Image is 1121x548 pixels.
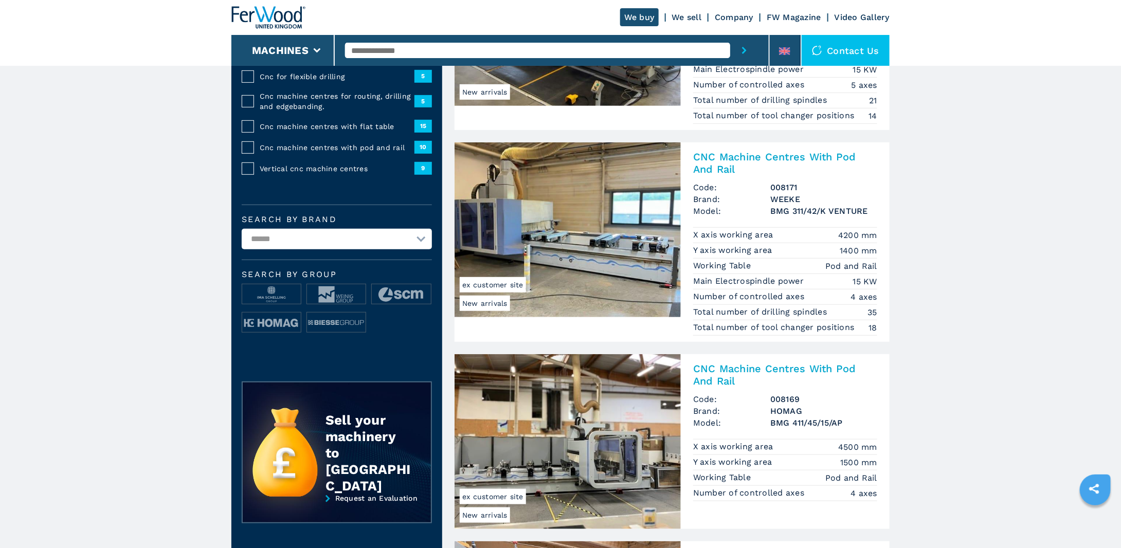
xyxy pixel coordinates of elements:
[693,441,776,452] p: X axis working area
[693,110,857,121] p: Total number of tool changer positions
[672,12,702,22] a: We sell
[693,291,807,302] p: Number of controlled axes
[770,417,877,429] h3: BMG 411/45/15/AP
[715,12,753,22] a: Company
[460,277,526,293] span: ex customer site
[242,494,432,531] a: Request an Evaluation
[455,142,681,317] img: CNC Machine Centres With Pod And Rail WEEKE BMG 311/42/K VENTURE
[1081,476,1107,502] a: sharethis
[838,441,877,453] em: 4500 mm
[869,322,878,334] em: 18
[414,95,432,107] span: 5
[840,456,877,468] em: 1500 mm
[252,44,309,57] button: Machines
[851,291,878,303] em: 4 axes
[853,64,877,76] em: 15 KW
[835,12,890,22] a: Video Gallery
[838,229,877,241] em: 4200 mm
[693,362,877,387] h2: CNC Machine Centres With Pod And Rail
[802,35,890,66] div: Contact us
[693,229,776,241] p: X axis working area
[260,91,414,112] span: Cnc machine centres for routing, drilling and edgebanding.
[260,121,414,132] span: Cnc machine centres with flat table
[307,313,366,333] img: image
[242,313,301,333] img: image
[767,12,821,22] a: FW Magazine
[414,141,432,153] span: 10
[260,163,414,174] span: Vertical cnc machine centres
[260,71,414,82] span: Cnc for flexible drilling
[460,296,510,311] span: New arrivals
[770,181,877,193] h3: 008171
[242,215,432,224] label: Search by brand
[693,79,807,90] p: Number of controlled axes
[693,260,754,271] p: Working Table
[414,120,432,132] span: 15
[869,110,878,122] em: 14
[853,276,877,287] em: 15 KW
[693,405,770,417] span: Brand:
[693,322,857,333] p: Total number of tool changer positions
[1077,502,1113,540] iframe: Chat
[455,354,681,529] img: CNC Machine Centres With Pod And Rail HOMAG BMG 411/45/15/AP
[825,472,877,484] em: Pod and Rail
[851,487,878,499] em: 4 axes
[620,8,659,26] a: We buy
[372,284,430,305] img: image
[840,245,877,257] em: 1400 mm
[231,6,305,29] img: Ferwood
[693,487,807,499] p: Number of controlled axes
[693,245,775,256] p: Y axis working area
[693,64,807,75] p: Main Electrospindle power
[770,193,877,205] h3: WEEKE
[460,84,510,100] span: New arrivals
[460,489,526,504] span: ex customer site
[242,270,432,279] span: Search by group
[260,142,414,153] span: Cnc machine centres with pod and rail
[242,284,301,305] img: image
[852,79,878,91] em: 5 axes
[693,393,770,405] span: Code:
[693,151,877,175] h2: CNC Machine Centres With Pod And Rail
[693,276,807,287] p: Main Electrospindle power
[812,45,822,56] img: Contact us
[770,405,877,417] h3: HOMAG
[414,162,432,174] span: 9
[693,193,770,205] span: Brand:
[307,284,366,305] img: image
[770,393,877,405] h3: 008169
[770,205,877,217] h3: BMG 311/42/K VENTURE
[455,354,890,529] a: CNC Machine Centres With Pod And Rail HOMAG BMG 411/45/15/APNew arrivalsex customer siteCNC Machi...
[693,472,754,483] p: Working Table
[460,507,510,523] span: New arrivals
[693,205,770,217] span: Model:
[693,456,775,468] p: Y axis working area
[730,35,758,66] button: submit-button
[870,95,878,106] em: 21
[868,306,878,318] em: 35
[693,95,830,106] p: Total number of drilling spindles
[825,260,877,272] em: Pod and Rail
[693,417,770,429] span: Model:
[414,70,432,82] span: 5
[326,412,411,494] div: Sell your machinery to [GEOGRAPHIC_DATA]
[693,181,770,193] span: Code:
[455,142,890,342] a: CNC Machine Centres With Pod And Rail WEEKE BMG 311/42/K VENTURENew arrivalsex customer siteCNC M...
[693,306,830,318] p: Total number of drilling spindles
